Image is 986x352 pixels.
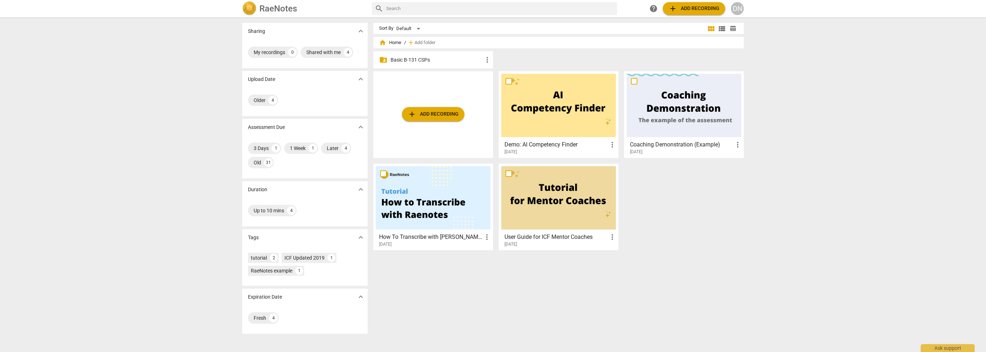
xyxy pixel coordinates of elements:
[356,293,365,301] span: expand_more
[248,76,275,83] p: Upload Date
[306,49,341,56] div: Shared with me
[504,149,517,155] span: [DATE]
[379,233,483,241] h3: How To Transcribe with RaeNotes
[501,74,616,155] a: Demo: AI Competency Finder[DATE]
[379,39,401,46] span: Home
[268,96,277,105] div: 4
[379,241,392,247] span: [DATE]
[254,49,285,56] div: My recordings
[269,314,278,322] div: 4
[379,26,393,31] div: Sort By
[707,24,715,33] span: view_module
[649,4,658,13] span: help
[404,40,406,45] span: /
[483,56,492,64] span: more_vert
[355,26,366,37] button: Show more
[396,23,423,34] div: Default
[669,4,677,13] span: add
[386,3,614,14] input: Search
[663,2,725,15] button: Upload
[727,23,738,34] button: Table view
[270,254,278,262] div: 2
[254,97,265,104] div: Older
[627,74,741,155] a: Coaching Demonstration (Example)[DATE]
[356,123,365,131] span: expand_more
[284,254,325,261] div: ICF Updated 2019
[504,241,517,247] span: [DATE]
[717,23,727,34] button: List view
[647,2,660,15] a: Help
[718,24,726,33] span: view_list
[504,233,608,241] h3: User Guide for ICF Mentor Coaches
[264,158,273,167] div: 31
[254,145,269,152] div: 3 Days
[504,140,608,149] h3: Demo: AI Competency Finder
[356,185,365,194] span: expand_more
[921,344,975,352] div: Ask support
[272,144,280,153] div: 1
[344,48,352,57] div: 4
[391,56,483,64] p: Basic B-131 CSPs
[248,234,259,241] p: Tags
[731,2,744,15] button: DN
[288,48,297,57] div: 0
[290,145,306,152] div: 1 Week
[356,27,365,35] span: expand_more
[415,40,435,45] span: Add folder
[341,144,350,153] div: 4
[608,233,617,241] span: more_vert
[248,28,265,35] p: Sharing
[630,140,733,149] h3: Coaching Demonstration (Example)
[248,124,285,131] p: Assessment Due
[242,1,366,16] a: LogoRaeNotes
[251,267,292,274] div: RaeNotes example
[355,122,366,132] button: Show more
[630,149,642,155] span: [DATE]
[402,107,464,121] button: Upload
[254,159,261,166] div: Old
[355,74,366,85] button: Show more
[379,56,388,64] span: folder_shared
[375,4,383,13] span: search
[248,186,267,193] p: Duration
[254,314,266,322] div: Fresh
[355,291,366,302] button: Show more
[355,184,366,195] button: Show more
[408,110,459,119] span: Add recording
[242,1,257,16] img: Logo
[248,293,282,301] p: Expiration Date
[379,39,386,46] span: home
[608,140,617,149] span: more_vert
[376,166,490,247] a: How To Transcribe with [PERSON_NAME][DATE]
[355,232,366,243] button: Show more
[356,75,365,83] span: expand_more
[327,145,339,152] div: Later
[287,206,296,215] div: 4
[327,254,335,262] div: 1
[356,233,365,242] span: expand_more
[251,254,267,261] div: tutorial
[501,166,616,247] a: User Guide for ICF Mentor Coaches[DATE]
[308,144,317,153] div: 1
[733,140,742,149] span: more_vert
[408,110,416,119] span: add
[254,207,284,214] div: Up to 10 mins
[259,4,297,14] h2: RaeNotes
[669,4,719,13] span: Add recording
[483,233,491,241] span: more_vert
[407,39,415,46] span: add
[729,25,736,32] span: table_chart
[706,23,717,34] button: Tile view
[295,267,303,275] div: 1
